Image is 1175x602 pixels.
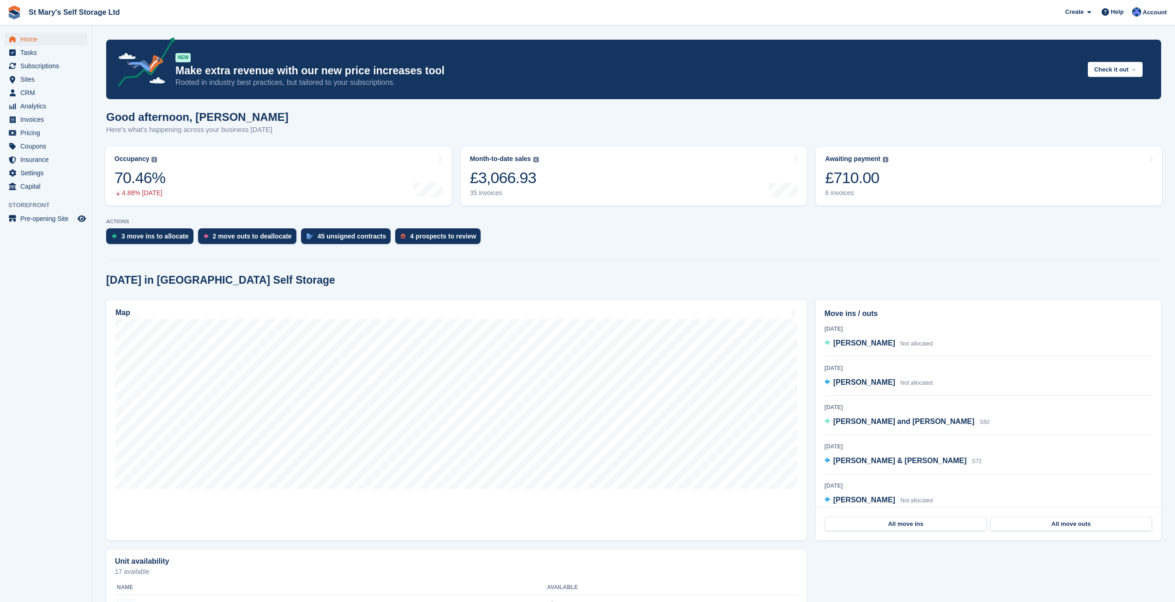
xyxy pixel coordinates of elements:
p: Make extra revenue with our new price increases tool [175,64,1080,77]
div: [DATE] [825,403,1152,411]
span: Help [1111,7,1124,17]
span: Capital [20,180,76,193]
div: 70.46% [114,168,165,187]
a: menu [5,86,87,99]
div: [DATE] [825,442,1152,451]
div: [DATE] [825,325,1152,333]
div: 45 unsigned contracts [318,232,386,240]
img: move_ins_to_allocate_icon-fdf77a2bb77ea45bf5b3d319d69a93e2d87916cf1d5bf7949dd705db3b84f3ca.svg [112,233,117,239]
a: All move outs [990,517,1152,531]
span: Subscriptions [20,60,76,72]
div: £3,066.93 [470,168,539,187]
span: Not allocated [900,497,933,504]
span: S72 [972,458,982,465]
div: 6 invoices [825,189,888,197]
h2: Move ins / outs [825,308,1152,319]
a: Preview store [76,213,87,224]
a: menu [5,167,87,179]
span: [PERSON_NAME] [833,496,895,504]
a: St Mary's Self Storage Ltd [25,5,124,20]
a: menu [5,33,87,46]
a: Occupancy 70.46% 4.88% [DATE] [105,147,452,205]
div: Month-to-date sales [470,155,531,163]
div: Awaiting payment [825,155,880,163]
a: menu [5,113,87,126]
h1: Good afternoon, [PERSON_NAME] [106,111,289,123]
img: move_outs_to_deallocate_icon-f764333ba52eb49d3ac5e1228854f67142a1ed5810a6f6cc68b1a99e826820c5.svg [204,233,208,239]
a: menu [5,60,87,72]
a: Awaiting payment £710.00 6 invoices [816,147,1162,205]
span: Home [20,33,76,46]
p: 17 available [115,568,798,575]
span: Not allocated [900,340,933,347]
span: [PERSON_NAME] & [PERSON_NAME] [833,457,967,465]
th: Name [115,580,547,595]
img: icon-info-grey-7440780725fd019a000dd9b08b2336e03edf1995a4989e88bcd33f0948082b44.svg [151,157,157,162]
div: NEW [175,53,191,62]
a: 2 move outs to deallocate [198,228,301,249]
div: Occupancy [114,155,149,163]
span: Storefront [8,201,92,210]
img: icon-info-grey-7440780725fd019a000dd9b08b2336e03edf1995a4989e88bcd33f0948082b44.svg [883,157,888,162]
a: menu [5,140,87,153]
p: Rooted in industry best practices, but tailored to your subscriptions. [175,77,1080,88]
div: 4 prospects to review [410,232,476,240]
img: prospect-51fa495bee0391a8d652442698ab0144808aea92771e9ea1ae160a38d050c398.svg [401,233,405,239]
a: [PERSON_NAME] Not allocated [825,377,933,389]
span: [PERSON_NAME] [833,339,895,347]
span: Settings [20,167,76,179]
a: menu [5,126,87,139]
a: [PERSON_NAME] and [PERSON_NAME] S50 [825,416,990,428]
span: Pre-opening Site [20,212,76,225]
a: 3 move ins to allocate [106,228,198,249]
h2: Map [115,309,130,317]
div: 35 invoices [470,189,539,197]
span: CRM [20,86,76,99]
a: menu [5,46,87,59]
a: 45 unsigned contracts [301,228,396,249]
span: Account [1143,8,1167,17]
span: Create [1065,7,1084,17]
span: Pricing [20,126,76,139]
div: [DATE] [825,482,1152,490]
span: Tasks [20,46,76,59]
a: 4 prospects to review [395,228,485,249]
a: Month-to-date sales £3,066.93 35 invoices [461,147,807,205]
p: ACTIONS [106,219,1161,225]
img: price-adjustments-announcement-icon-8257ccfd72463d97f412b2fc003d46551f7dbcb40ab6d574587a9cd5c0d94... [110,37,175,90]
span: [PERSON_NAME] and [PERSON_NAME] [833,417,975,425]
a: Map [106,300,807,540]
p: Here's what's happening across your business [DATE] [106,125,289,135]
span: Invoices [20,113,76,126]
div: 4.88% [DATE] [114,189,165,197]
div: [DATE] [825,364,1152,372]
th: Available [547,580,701,595]
span: S50 [980,419,989,425]
span: Not allocated [900,380,933,386]
a: menu [5,100,87,113]
div: 3 move ins to allocate [121,232,189,240]
span: Insurance [20,153,76,166]
a: menu [5,180,87,193]
a: menu [5,73,87,86]
a: [PERSON_NAME] & [PERSON_NAME] S72 [825,455,982,467]
button: Check it out → [1088,62,1143,77]
span: Sites [20,73,76,86]
a: All move ins [825,517,987,531]
span: [PERSON_NAME] [833,378,895,386]
img: contract_signature_icon-13c848040528278c33f63329250d36e43548de30e8caae1d1a13099fd9432cc5.svg [307,233,313,239]
img: Matthew Keenan [1132,7,1141,17]
a: menu [5,153,87,166]
h2: [DATE] in [GEOGRAPHIC_DATA] Self Storage [106,274,335,286]
span: Analytics [20,100,76,113]
div: £710.00 [825,168,888,187]
span: Coupons [20,140,76,153]
a: menu [5,212,87,225]
a: [PERSON_NAME] Not allocated [825,338,933,350]
h2: Unit availability [115,557,169,566]
a: [PERSON_NAME] Not allocated [825,495,933,507]
div: 2 move outs to deallocate [213,232,292,240]
img: icon-info-grey-7440780725fd019a000dd9b08b2336e03edf1995a4989e88bcd33f0948082b44.svg [533,157,539,162]
img: stora-icon-8386f47178a22dfd0bd8f6a31ec36ba5ce8667c1dd55bd0f319d3a0aa187defe.svg [7,6,21,19]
